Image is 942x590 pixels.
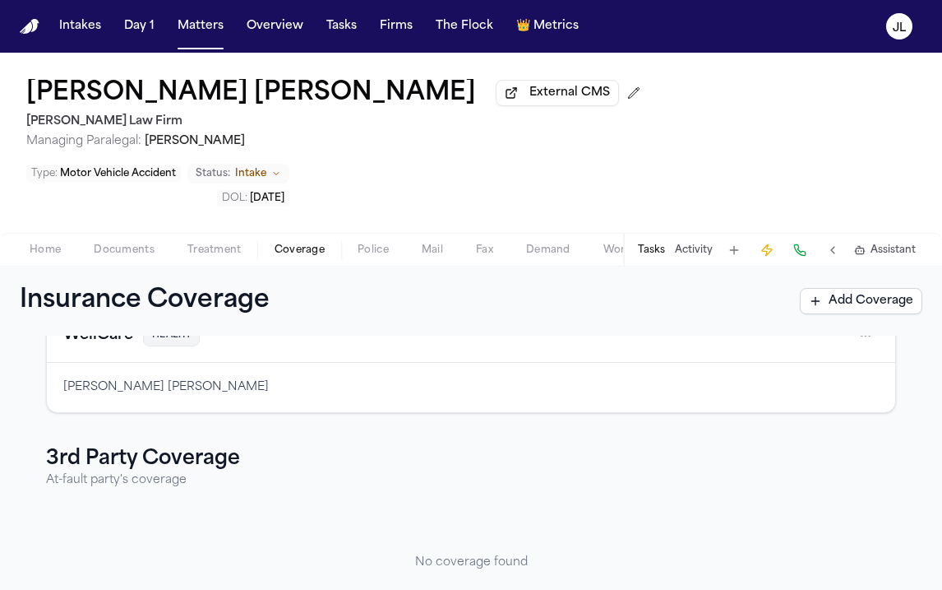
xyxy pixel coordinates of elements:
span: Home [30,244,61,257]
button: Intakes [53,12,108,41]
span: Fax [476,244,493,257]
button: Matters [171,12,230,41]
button: Add Coverage [800,288,922,314]
span: Motor Vehicle Accident [60,169,176,179]
h3: 3rd Party Coverage [46,446,896,472]
button: Change status from Intake [187,164,289,184]
span: Intake [235,167,266,180]
button: The Flock [429,12,500,41]
span: Type : [31,169,58,179]
span: Workspaces [603,244,667,257]
span: Treatment [187,244,242,257]
a: Home [20,19,39,35]
button: Assistant [854,244,916,257]
button: Make a Call [788,239,811,262]
span: [DATE] [250,193,284,203]
span: Managing Paralegal: [26,135,141,147]
button: Overview [240,12,310,41]
span: Status: [196,167,230,180]
h2: [PERSON_NAME] Law Firm [26,112,647,132]
span: Coverage [275,244,325,257]
button: Day 1 [118,12,161,41]
button: crownMetrics [510,12,585,41]
h1: [PERSON_NAME] [PERSON_NAME] [26,79,476,109]
img: Finch Logo [20,19,39,35]
span: Assistant [870,244,916,257]
button: Tasks [638,244,665,257]
span: Documents [94,244,155,257]
button: Edit Type: Motor Vehicle Accident [26,165,181,182]
button: Edit DOL: 2025-08-07 [217,190,289,207]
button: Create Immediate Task [755,239,778,262]
span: [PERSON_NAME] [145,135,245,147]
span: DOL : [222,193,247,203]
span: Demand [526,244,570,257]
button: Activity [675,244,713,257]
button: Firms [373,12,419,41]
p: At-fault party's coverage [46,472,896,489]
button: Edit matter name [26,79,476,109]
button: Add Task [723,239,746,262]
div: [PERSON_NAME] [PERSON_NAME] [63,379,879,396]
span: External CMS [529,85,610,101]
button: External CMS [496,80,619,106]
span: Police [358,244,389,257]
button: Open actions [852,323,879,349]
h1: Insurance Coverage [20,286,306,316]
button: Tasks [320,12,363,41]
span: Mail [422,244,443,257]
button: View coverage details [63,324,133,347]
p: No coverage found [46,555,896,571]
span: HEALTH [143,325,200,347]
